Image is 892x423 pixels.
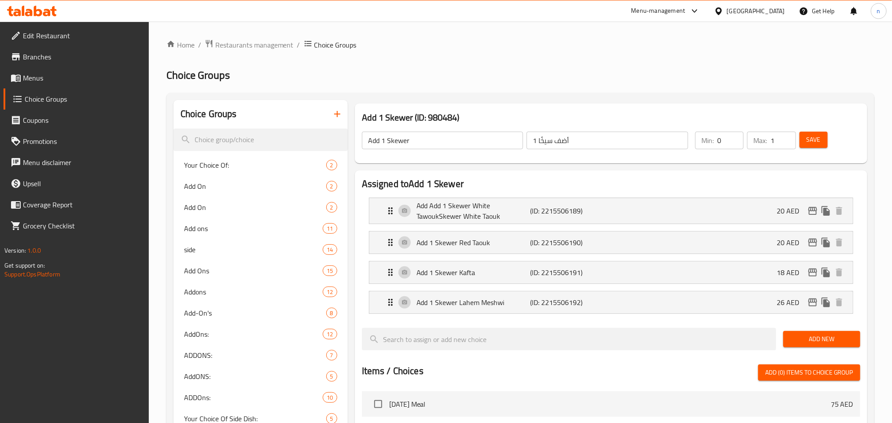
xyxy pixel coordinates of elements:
p: (ID: 2215506192) [530,297,606,308]
span: ADDOns: [184,392,323,403]
div: Expand [369,198,853,224]
p: (ID: 2215506191) [530,267,606,278]
span: AddONS: [184,371,326,382]
p: Min: [701,135,714,146]
button: Add New [783,331,860,347]
a: Branches [4,46,149,67]
div: Choices [326,202,337,213]
span: Menu disclaimer [23,157,142,168]
span: 2 [327,182,337,191]
div: Choices [326,308,337,318]
div: Add On2 [173,176,348,197]
div: Choices [323,329,337,339]
a: Choice Groups [4,88,149,110]
button: duplicate [819,266,833,279]
span: 12 [323,288,336,296]
span: 11 [323,224,336,233]
div: Choices [326,350,337,360]
button: delete [833,204,846,217]
input: search [362,328,776,350]
span: 15 [323,267,336,275]
span: Menus [23,73,142,83]
p: 20 AED [777,206,806,216]
p: 18 AED [777,267,806,278]
div: Expand [369,232,853,254]
div: ADDONS:7 [173,345,348,366]
div: Choices [323,265,337,276]
a: Grocery Checklist [4,215,149,236]
a: Support.OpsPlatform [4,269,60,280]
li: Expand [362,194,860,228]
h2: Assigned to Add 1 Skewer [362,177,860,191]
button: edit [806,296,819,309]
span: 2 [327,203,337,212]
div: Choices [323,392,337,403]
div: Add-On's8 [173,302,348,324]
a: Menu disclaimer [4,152,149,173]
span: Restaurants management [215,40,294,50]
li: / [198,40,201,50]
div: Choices [326,160,337,170]
button: delete [833,236,846,249]
div: Addons12 [173,281,348,302]
span: 5 [327,372,337,381]
div: Expand [369,261,853,283]
a: Coupons [4,110,149,131]
input: search [173,129,348,151]
div: Add ons11 [173,218,348,239]
span: side [184,244,323,255]
div: AddOns:12 [173,324,348,345]
li: Expand [362,257,860,287]
span: Add (0) items to choice group [765,367,853,378]
button: Save [800,132,828,148]
p: (ID: 2215506190) [530,237,606,248]
span: Add ons [184,223,323,234]
div: Choices [323,244,337,255]
p: Max: [753,135,767,146]
p: Add 1 Skewer Red Taouk [417,237,530,248]
p: Add Add 1 Skewer White TawoukSkewer White Taouk [417,200,530,221]
a: Edit Restaurant [4,25,149,46]
span: Branches [23,51,142,62]
span: Add On [184,202,326,213]
h2: Items / Choices [362,364,424,378]
div: Your Choice Of:2 [173,154,348,176]
button: edit [806,266,819,279]
span: Add New [790,334,853,345]
span: Coverage Report [23,199,142,210]
span: 14 [323,246,336,254]
a: Promotions [4,131,149,152]
div: Menu-management [631,6,686,16]
div: Choices [323,287,337,297]
nav: breadcrumb [166,39,874,51]
span: 2 [327,161,337,169]
span: 5 [327,415,337,423]
div: Choices [323,223,337,234]
a: Home [166,40,195,50]
h3: Add 1 Skewer (ID: 980484) [362,110,860,125]
span: Save [807,134,821,145]
button: edit [806,236,819,249]
p: 75 AED [831,399,853,409]
span: 7 [327,351,337,360]
span: Version: [4,245,26,256]
li: / [297,40,300,50]
p: 20 AED [777,237,806,248]
span: [DATE] Meal [389,399,831,409]
p: (ID: 2215506189) [530,206,606,216]
button: duplicate [819,236,833,249]
span: Grocery Checklist [23,221,142,231]
button: duplicate [819,204,833,217]
span: Add Ons [184,265,323,276]
span: n [877,6,881,16]
span: Addons [184,287,323,297]
p: Add 1 Skewer Kafta [417,267,530,278]
span: Coupons [23,115,142,125]
span: Get support on: [4,260,45,271]
span: ADDONS: [184,350,326,360]
div: ADDOns:10 [173,387,348,408]
li: Expand [362,228,860,257]
div: Add On2 [173,197,348,218]
li: Expand [362,287,860,317]
button: edit [806,204,819,217]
